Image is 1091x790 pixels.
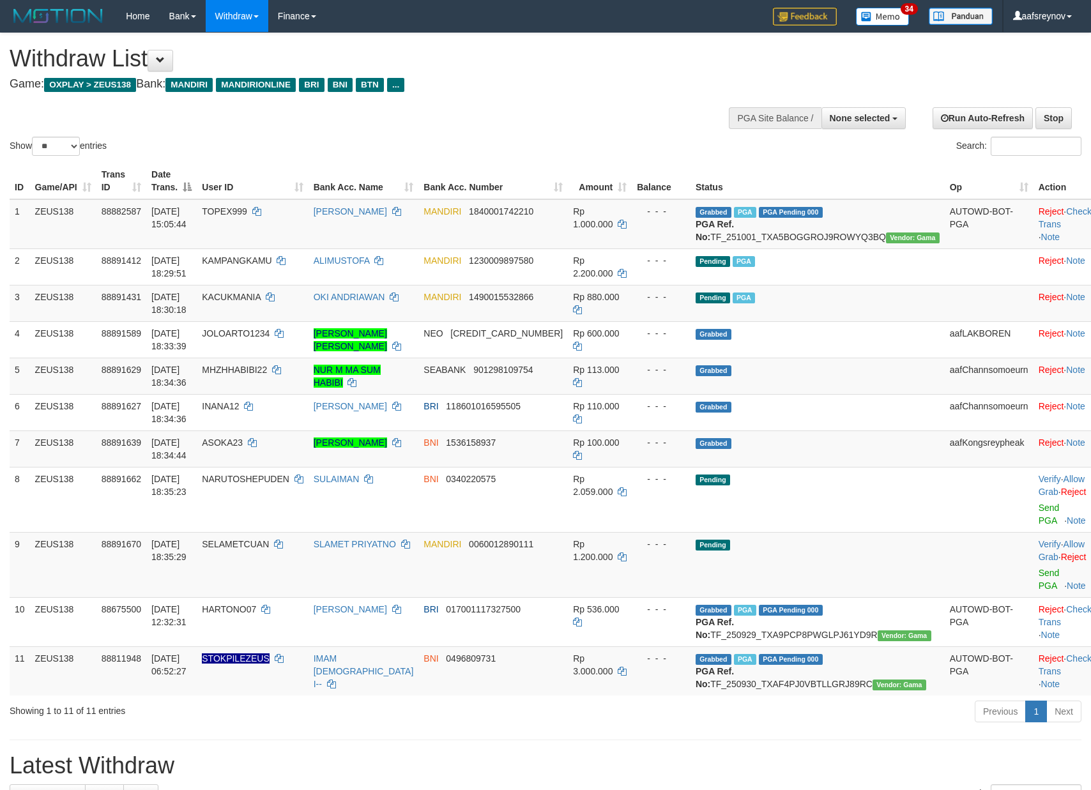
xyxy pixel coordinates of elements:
a: NUR M MA SUM HABIBI [314,365,381,388]
span: Pending [696,540,730,551]
td: 2 [10,248,30,285]
span: Rp 2.200.000 [573,255,613,278]
td: ZEUS138 [30,467,96,532]
span: 88675500 [102,604,141,614]
span: BNI [423,437,438,448]
span: Copy 0060012890111 to clipboard [469,539,533,549]
span: INANA12 [202,401,239,411]
div: - - - [637,254,685,267]
td: 3 [10,285,30,321]
span: Rp 100.000 [573,437,619,448]
span: Rp 1.200.000 [573,539,613,562]
b: PGA Ref. No: [696,219,734,242]
th: Trans ID: activate to sort column ascending [96,163,146,199]
th: Balance [632,163,690,199]
span: Copy 1230009897580 to clipboard [469,255,533,266]
span: [DATE] 18:29:51 [151,255,187,278]
td: ZEUS138 [30,597,96,646]
span: MANDIRI [423,292,461,302]
img: MOTION_logo.png [10,6,107,26]
a: Stop [1035,107,1072,129]
a: Reject [1039,604,1064,614]
td: 8 [10,467,30,532]
div: - - - [637,400,685,413]
a: Reject [1039,292,1064,302]
span: PGA Pending [759,605,823,616]
span: BNI [423,474,438,484]
a: Note [1041,232,1060,242]
input: Search: [991,137,1081,156]
div: - - - [637,327,685,340]
span: Grabbed [696,654,731,665]
label: Search: [956,137,1081,156]
a: Reject [1039,401,1064,411]
td: AUTOWD-BOT-PGA [945,597,1034,646]
span: BTN [356,78,384,92]
span: Copy 1536158937 to clipboard [446,437,496,448]
span: PGA Pending [759,207,823,218]
a: Note [1066,365,1085,375]
td: 9 [10,532,30,597]
a: Note [1066,437,1085,448]
td: ZEUS138 [30,394,96,430]
span: Vendor URL: https://trx31.1velocity.biz [886,232,940,243]
span: Grabbed [696,605,731,616]
a: OKI ANDRIAWAN [314,292,385,302]
span: [DATE] 18:30:18 [151,292,187,315]
span: Rp 600.000 [573,328,619,338]
span: Marked by aafsolysreylen [733,292,755,303]
a: Next [1046,701,1081,722]
span: Nama rekening ada tanda titik/strip, harap diedit [202,653,270,664]
span: None selected [830,113,890,123]
span: OXPLAY > ZEUS138 [44,78,136,92]
td: aafKongsreypheak [945,430,1034,467]
td: 4 [10,321,30,358]
div: - - - [637,363,685,376]
span: Copy 118601016595505 to clipboard [446,401,521,411]
span: JOLOARTO1234 [202,328,270,338]
td: aafChannsomoeurn [945,358,1034,394]
span: ... [387,78,404,92]
a: Reject [1039,653,1064,664]
a: Reject [1061,552,1087,562]
a: Reject [1039,437,1064,448]
img: Feedback.jpg [773,8,837,26]
span: Marked by aafsolysreylen [733,256,755,267]
a: Verify [1039,539,1061,549]
td: 11 [10,646,30,695]
td: ZEUS138 [30,321,96,358]
span: SELAMETCUAN [202,539,269,549]
th: Bank Acc. Number: activate to sort column ascending [418,163,568,199]
span: [DATE] 18:34:36 [151,365,187,388]
span: [DATE] 18:34:44 [151,437,187,460]
span: Vendor URL: https://trx31.1velocity.biz [873,680,926,690]
a: Note [1041,630,1060,640]
a: Note [1066,401,1085,411]
td: TF_250930_TXAF4PJ0VBTLLGRJ89RC [690,646,945,695]
td: 7 [10,430,30,467]
td: aafLAKBOREN [945,321,1034,358]
span: Marked by aafsreyleap [734,654,756,665]
span: BRI [423,401,438,411]
td: 1 [10,199,30,249]
span: Rp 536.000 [573,604,619,614]
a: Note [1041,679,1060,689]
button: None selected [821,107,906,129]
div: - - - [637,291,685,303]
span: · [1039,539,1085,562]
span: Copy 1840001742210 to clipboard [469,206,533,216]
div: - - - [637,652,685,665]
span: Copy 017001117327500 to clipboard [446,604,521,614]
span: Pending [696,292,730,303]
span: MHZHHABIBI22 [202,365,267,375]
span: BNI [423,653,438,664]
span: Grabbed [696,365,731,376]
td: TF_250929_TXA9PCP8PWGLPJ61YD9R [690,597,945,646]
a: Send PGA [1039,503,1060,526]
a: Verify [1039,474,1061,484]
a: ALIMUSTOFA [314,255,370,266]
span: HARTONO07 [202,604,256,614]
span: MANDIRI [423,255,461,266]
span: 88891589 [102,328,141,338]
td: 6 [10,394,30,430]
